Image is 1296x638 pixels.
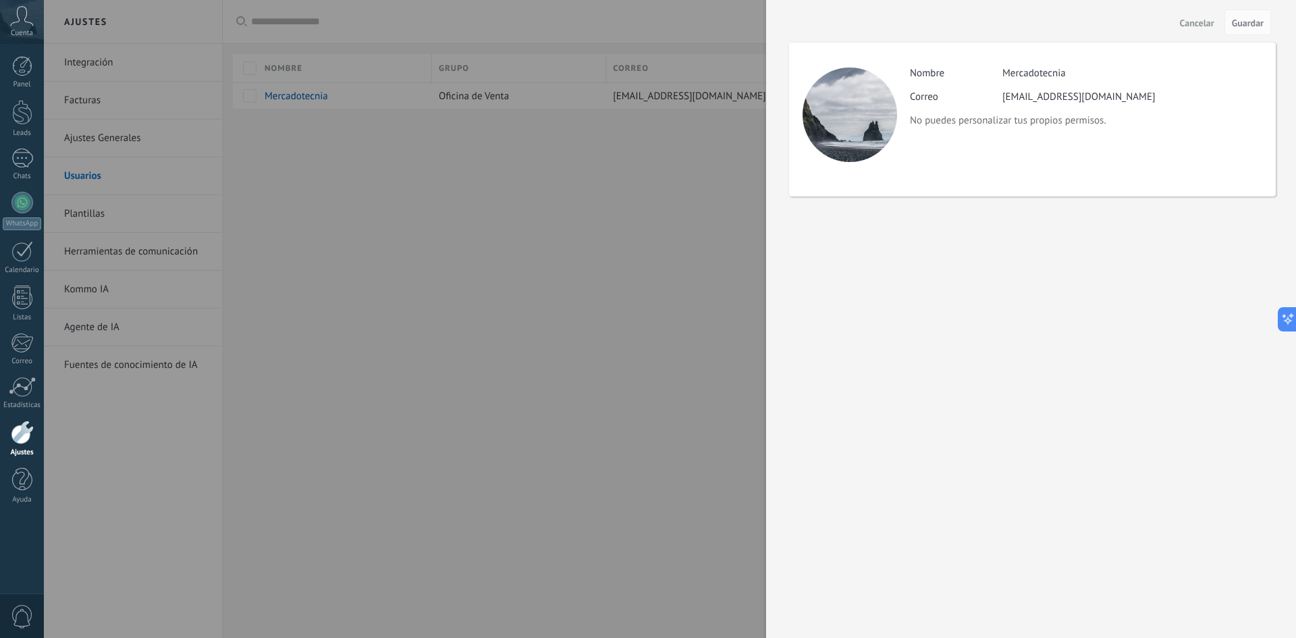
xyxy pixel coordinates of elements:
[1224,9,1271,35] button: Guardar
[3,448,42,457] div: Ajustes
[3,129,42,138] div: Leads
[910,114,1262,127] p: No puedes personalizar tus propios permisos.
[3,357,42,366] div: Correo
[3,401,42,410] div: Estadísticas
[1232,18,1264,28] span: Guardar
[3,217,41,230] div: WhatsApp
[3,172,42,181] div: Chats
[3,313,42,322] div: Listas
[910,67,1002,80] label: Nombre
[1174,11,1220,33] button: Cancelar
[3,80,42,89] div: Panel
[1180,18,1214,28] span: Cancelar
[1002,67,1066,80] div: Mercadotecnia
[3,266,42,275] div: Calendario
[11,29,33,38] span: Cuenta
[910,90,1002,103] label: Correo
[1002,90,1156,103] div: [EMAIL_ADDRESS][DOMAIN_NAME]
[3,496,42,504] div: Ayuda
